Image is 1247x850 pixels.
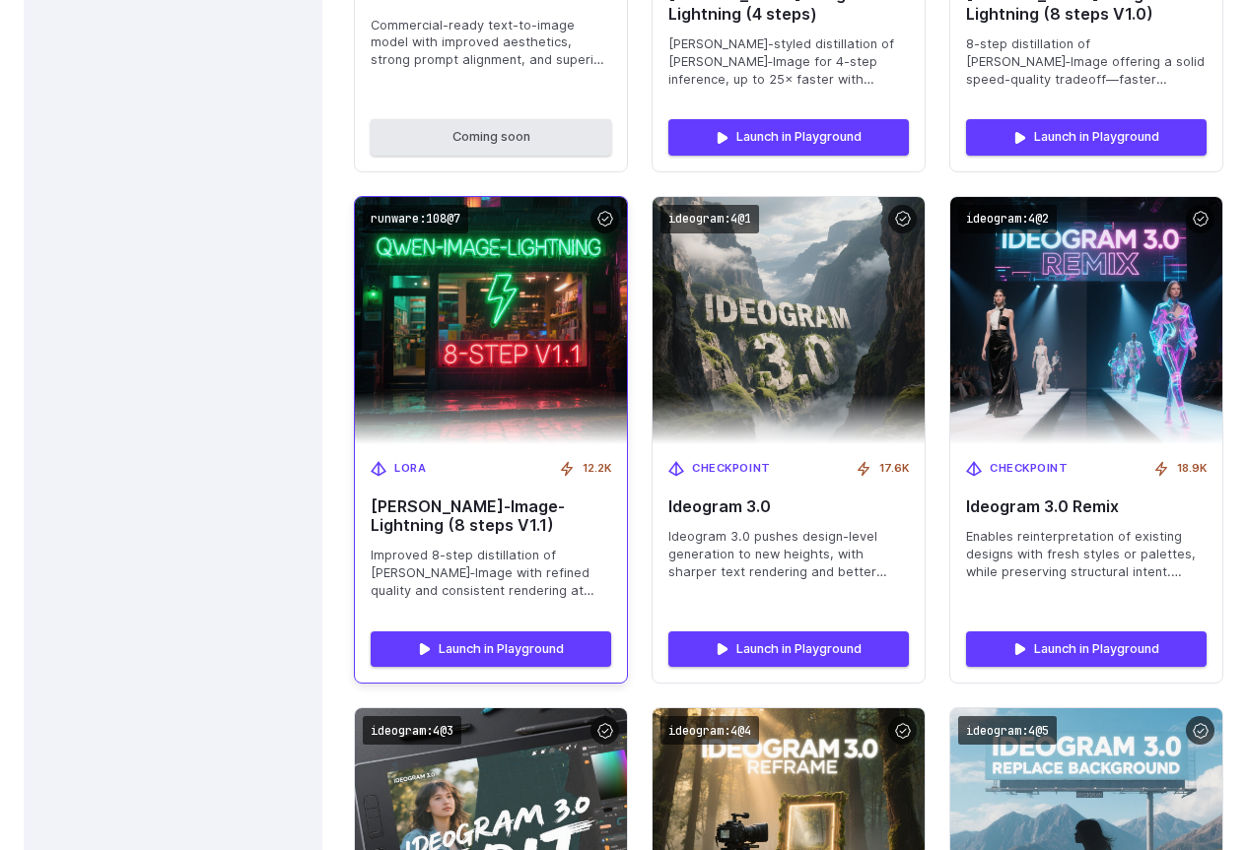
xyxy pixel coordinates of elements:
span: Commercial-ready text-to-image model with improved aesthetics, strong prompt alignment, and super... [371,17,611,70]
span: LoRA [394,460,426,478]
span: [PERSON_NAME]-styled distillation of [PERSON_NAME]‑Image for 4-step inference, up to 25× faster w... [668,35,909,89]
code: ideogram:4@3 [363,716,461,745]
span: Checkpoint [692,460,771,478]
code: runware:108@7 [363,205,468,233]
span: Enables reinterpretation of existing designs with fresh styles or palettes, while preserving stru... [966,528,1207,581]
code: ideogram:4@5 [958,716,1057,745]
code: ideogram:4@2 [958,205,1057,233]
code: ideogram:4@1 [660,205,759,233]
img: Ideogram 3.0 [653,197,925,444]
img: Qwen‑Image-Lightning (8 steps V1.1) [341,184,641,456]
a: Launch in Playground [966,119,1207,155]
span: 18.9K [1177,460,1207,478]
a: Launch in Playground [668,119,909,155]
span: 12.2K [583,460,611,478]
span: Ideogram 3.0 [668,497,909,516]
span: Checkpoint [990,460,1069,478]
img: Ideogram 3.0 Remix [950,197,1222,444]
span: Ideogram 3.0 Remix [966,497,1207,516]
span: 8-step distillation of [PERSON_NAME]‑Image offering a solid speed-quality tradeoff—faster inferen... [966,35,1207,89]
code: ideogram:4@4 [660,716,759,745]
button: Coming soon [371,119,611,155]
a: Launch in Playground [371,631,611,667]
span: Improved 8-step distillation of [PERSON_NAME]‑Image with refined quality and consistent rendering... [371,547,611,600]
a: Launch in Playground [668,631,909,667]
a: Launch in Playground [966,631,1207,667]
span: Ideogram 3.0 pushes design-level generation to new heights, with sharper text rendering and bette... [668,528,909,581]
span: 17.6K [879,460,909,478]
span: [PERSON_NAME]‑Image-Lightning (8 steps V1.1) [371,497,611,535]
